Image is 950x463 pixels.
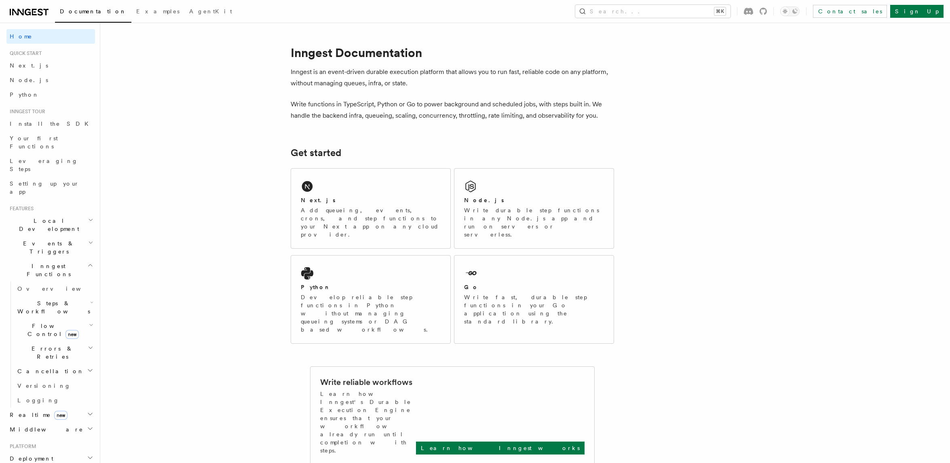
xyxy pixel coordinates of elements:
a: Next.js [6,58,95,73]
kbd: ⌘K [714,7,726,15]
a: Python [6,87,95,102]
button: Cancellation [14,364,95,378]
span: new [65,330,79,339]
span: Python [10,91,39,98]
p: Write durable step functions in any Node.js app and run on servers or serverless. [464,206,604,239]
span: Flow Control [14,322,89,338]
button: Flow Controlnew [14,319,95,341]
p: Learn how Inngest's Durable Execution Engine ensures that your workflow already run until complet... [320,390,416,455]
div: Inngest Functions [6,281,95,408]
a: GoWrite fast, durable step functions in your Go application using the standard library. [454,255,614,344]
a: Home [6,29,95,44]
p: Write functions in TypeScript, Python or Go to power background and scheduled jobs, with steps bu... [291,99,614,121]
a: Examples [131,2,184,22]
span: Cancellation [14,367,84,375]
button: Inngest Functions [6,259,95,281]
a: Versioning [14,378,95,393]
h2: Go [464,283,479,291]
a: PythonDevelop reliable step functions in Python without managing queueing systems or DAG based wo... [291,255,451,344]
span: Errors & Retries [14,345,88,361]
span: Next.js [10,62,48,69]
span: Versioning [17,383,71,389]
p: Add queueing, events, crons, and step functions to your Next app on any cloud provider. [301,206,441,239]
a: Node.js [6,73,95,87]
a: Node.jsWrite durable step functions in any Node.js app and run on servers or serverless. [454,168,614,249]
a: Logging [14,393,95,408]
a: Your first Functions [6,131,95,154]
span: Overview [17,285,101,292]
span: Home [10,32,32,40]
span: Install the SDK [10,121,93,127]
a: AgentKit [184,2,237,22]
span: Your first Functions [10,135,58,150]
a: Setting up your app [6,176,95,199]
span: Node.js [10,77,48,83]
span: Inngest tour [6,108,45,115]
p: Write fast, durable step functions in your Go application using the standard library. [464,293,604,326]
span: Leveraging Steps [10,158,78,172]
h2: Node.js [464,196,504,204]
span: Deployment [6,455,53,463]
a: Learn how Inngest works [416,442,585,455]
button: Middleware [6,422,95,437]
a: Leveraging Steps [6,154,95,176]
span: Events & Triggers [6,239,88,256]
span: Middleware [6,425,83,433]
h2: Next.js [301,196,336,204]
span: Logging [17,397,59,404]
button: Errors & Retries [14,341,95,364]
span: Setting up your app [10,180,79,195]
button: Events & Triggers [6,236,95,259]
button: Toggle dark mode [780,6,800,16]
span: Local Development [6,217,88,233]
p: Learn how Inngest works [421,444,580,452]
a: Get started [291,147,341,159]
span: Inngest Functions [6,262,87,278]
p: Develop reliable step functions in Python without managing queueing systems or DAG based workflows. [301,293,441,334]
p: Inngest is an event-driven durable execution platform that allows you to run fast, reliable code ... [291,66,614,89]
span: Documentation [60,8,127,15]
span: Examples [136,8,179,15]
h2: Python [301,283,331,291]
span: Realtime [6,411,68,419]
a: Sign Up [890,5,944,18]
button: Realtimenew [6,408,95,422]
span: Quick start [6,50,42,57]
span: Features [6,205,34,212]
a: Next.jsAdd queueing, events, crons, and step functions to your Next app on any cloud provider. [291,168,451,249]
span: Steps & Workflows [14,299,90,315]
span: Platform [6,443,36,450]
a: Contact sales [813,5,887,18]
h2: Write reliable workflows [320,376,412,388]
button: Local Development [6,214,95,236]
span: AgentKit [189,8,232,15]
h1: Inngest Documentation [291,45,614,60]
button: Search...⌘K [575,5,730,18]
a: Documentation [55,2,131,23]
button: Steps & Workflows [14,296,95,319]
span: new [54,411,68,420]
a: Install the SDK [6,116,95,131]
a: Overview [14,281,95,296]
